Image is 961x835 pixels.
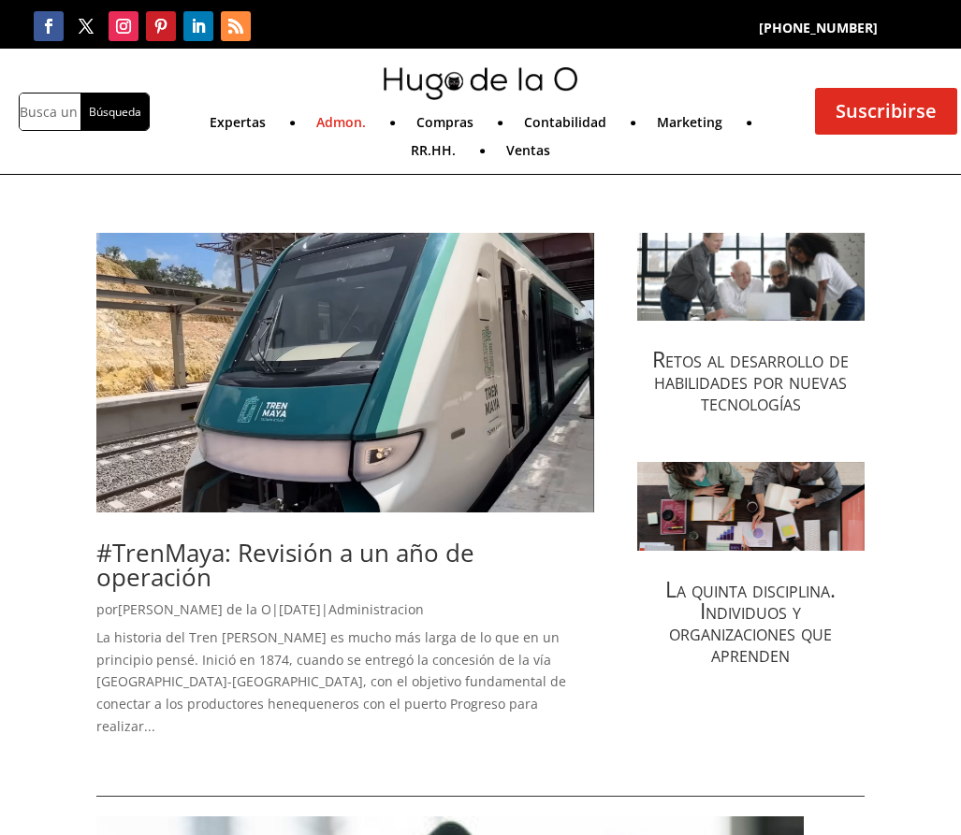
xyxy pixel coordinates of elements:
a: Ventas [506,144,550,165]
a: Retos al desarrollo de habilidades por nuevas tecnologías [652,344,849,417]
a: Administracion [328,600,424,618]
a: Seguir en Pinterest [146,11,176,41]
a: Contabilidad [524,116,606,137]
img: mini-hugo-de-la-o-logo [384,67,578,100]
a: Seguir en Facebook [34,11,64,41]
a: mini-hugo-de-la-o-logo [384,86,578,104]
a: RR.HH. [411,144,456,165]
a: Seguir en Instagram [109,11,138,41]
a: Seguir en LinkedIn [183,11,213,41]
input: Búsqueda [80,94,149,130]
a: Marketing [657,116,722,137]
a: [PERSON_NAME] de la O [118,600,271,618]
a: Suscribirse [815,88,957,135]
span: [DATE] [279,600,321,618]
a: Admon. [316,116,366,137]
p: por | | [96,598,595,621]
img: #TrenMaya: Revisión a un año de operación [96,233,595,512]
a: Compras [416,116,473,137]
a: La quinta disciplina. Individuos y organizaciones que aprenden [665,574,836,669]
img: La quinta disciplina. Individuos y organizaciones que aprenden [637,462,866,551]
p: [PHONE_NUMBER] [676,17,961,39]
img: Retos al desarrollo de habilidades por nuevas tecnologías [637,233,866,322]
input: Busca un artículo [20,94,80,130]
a: Seguir en RSS [221,11,251,41]
a: Seguir en X [71,11,101,41]
a: #TrenMaya: Revisión a un año de operación [96,536,474,594]
p: La historia del Tren [PERSON_NAME] es mucho más larga de lo que en un principio pensé. Inició en ... [96,626,595,738]
a: Expertas [210,116,266,137]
